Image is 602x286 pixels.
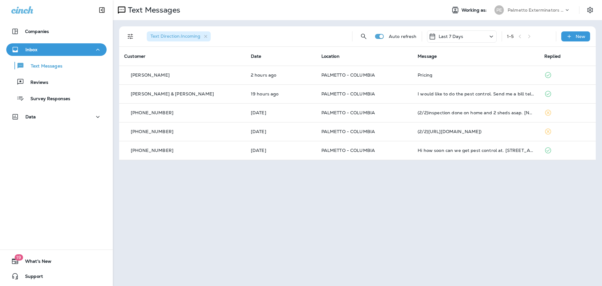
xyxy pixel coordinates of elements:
[321,72,375,78] span: PALMETTO - COLUMBIA
[251,148,311,153] p: Sep 15, 2025 08:15 PM
[418,110,534,115] div: (2/2)inspection done on home and 2 sheds asap. [Notes from LSA: (1) This customer has requested a...
[131,91,214,96] p: [PERSON_NAME] & [PERSON_NAME]
[25,47,37,52] p: Inbox
[19,274,43,281] span: Support
[251,110,311,115] p: Sep 17, 2025 12:44 PM
[6,255,107,267] button: 19What's New
[508,8,564,13] p: Palmetto Exterminators LLC
[418,148,534,153] div: Hi how soon can we get pest control at. 220c pine point rd lugoff sc. For ants? Thank you Clyde B...
[124,30,137,43] button: Filters
[418,129,534,134] div: (2/2)https://g.co/homeservices/f9G6W)
[321,91,375,97] span: PALMETTO - COLUMBIA
[251,73,311,78] p: Sep 18, 2025 10:23 AM
[131,73,170,78] p: [PERSON_NAME]
[124,53,145,59] span: Customer
[125,5,180,15] p: Text Messages
[494,5,504,15] div: PE
[14,254,23,261] span: 19
[150,33,200,39] span: Text Direction : Incoming
[439,34,463,39] p: Last 7 Days
[321,53,340,59] span: Location
[321,110,375,116] span: PALMETTO - COLUMBIA
[6,92,107,105] button: Survey Responses
[6,59,107,72] button: Text Messages
[251,53,261,59] span: Date
[462,8,488,13] span: Working as:
[6,25,107,38] button: Companies
[6,43,107,56] button: Inbox
[19,259,51,266] span: What's New
[576,34,585,39] p: New
[321,148,375,153] span: PALMETTO - COLUMBIA
[24,80,48,86] p: Reviews
[507,34,514,39] div: 1 - 5
[389,34,417,39] p: Auto refresh
[93,4,111,16] button: Collapse Sidebar
[6,111,107,123] button: Data
[418,91,534,96] div: I would like to do the pest control. Send me a bill telling me how much I owe since we only have ...
[418,73,534,78] div: Pricing
[321,129,375,134] span: PALMETTO - COLUMBIA
[147,31,211,41] div: Text Direction:Incoming
[251,91,311,96] p: Sep 17, 2025 05:49 PM
[357,30,370,43] button: Search Messages
[131,148,173,153] p: [PHONE_NUMBER]
[6,75,107,89] button: Reviews
[25,114,36,119] p: Data
[6,270,107,283] button: Support
[584,4,596,16] button: Settings
[24,63,62,69] p: Text Messages
[544,53,561,59] span: Replied
[25,29,49,34] p: Companies
[131,110,173,115] p: [PHONE_NUMBER]
[251,129,311,134] p: Sep 16, 2025 09:51 AM
[24,96,70,102] p: Survey Responses
[131,129,173,134] p: [PHONE_NUMBER]
[418,53,437,59] span: Message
